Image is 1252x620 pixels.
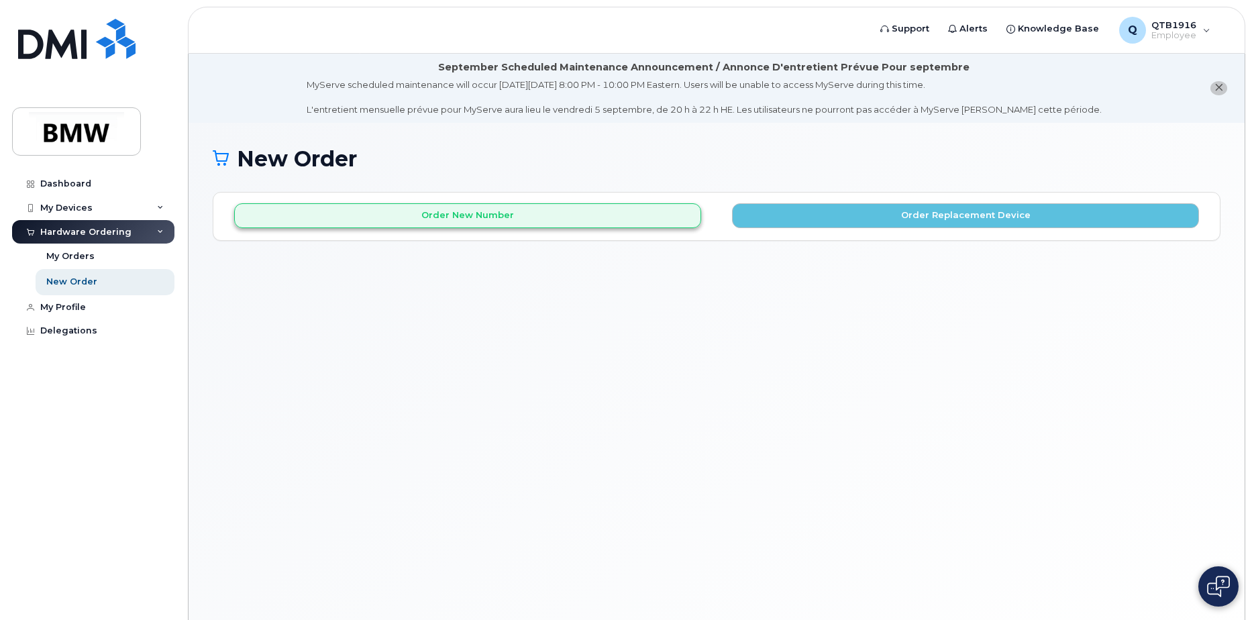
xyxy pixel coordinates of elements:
[438,60,970,74] div: September Scheduled Maintenance Announcement / Annonce D'entretient Prévue Pour septembre
[307,79,1102,116] div: MyServe scheduled maintenance will occur [DATE][DATE] 8:00 PM - 10:00 PM Eastern. Users will be u...
[1210,81,1227,95] button: close notification
[234,203,701,228] button: Order New Number
[1207,576,1230,597] img: Open chat
[213,147,1220,170] h1: New Order
[732,203,1199,228] button: Order Replacement Device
